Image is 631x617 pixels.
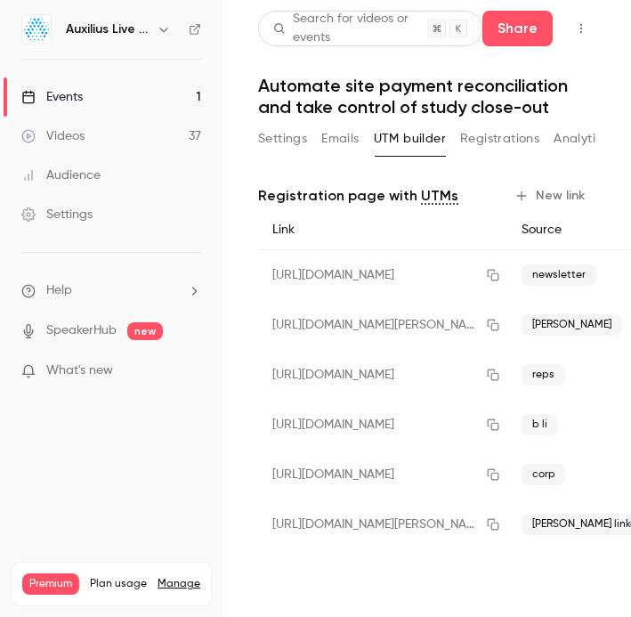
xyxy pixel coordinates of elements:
[46,361,113,380] span: What's new
[321,125,359,153] button: Emails
[522,264,596,286] span: newsletter
[554,125,609,153] button: Analytics
[258,185,458,207] p: Registration page with
[507,182,595,210] button: New link
[21,206,93,223] div: Settings
[158,577,200,591] a: Manage
[21,166,101,184] div: Audience
[421,185,458,207] a: UTMs
[22,15,51,44] img: Auxilius Live Sessions
[21,127,85,145] div: Videos
[258,400,507,450] div: [URL][DOMAIN_NAME]
[258,250,507,301] div: [URL][DOMAIN_NAME]
[258,210,507,250] div: Link
[258,75,595,118] h1: Automate site payment reconciliation and take control of study close-out
[522,364,565,386] span: reps
[46,281,72,300] span: Help
[482,11,553,46] button: Share
[90,577,147,591] span: Plan usage
[258,350,507,400] div: [URL][DOMAIN_NAME]
[522,314,622,336] span: [PERSON_NAME]
[460,125,539,153] button: Registrations
[66,20,150,38] h6: Auxilius Live Sessions
[374,125,446,153] button: UTM builder
[21,281,201,300] li: help-dropdown-opener
[258,450,507,499] div: [URL][DOMAIN_NAME]
[127,322,163,340] span: new
[258,300,507,350] div: [URL][DOMAIN_NAME][PERSON_NAME]
[21,88,83,106] div: Events
[180,363,201,379] iframe: Noticeable Trigger
[22,573,79,595] span: Premium
[522,414,558,435] span: b li
[258,125,307,153] button: Settings
[258,499,507,549] div: [URL][DOMAIN_NAME][PERSON_NAME]
[522,464,566,485] span: corp
[46,321,117,340] a: SpeakerHub
[273,10,428,47] div: Search for videos or events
